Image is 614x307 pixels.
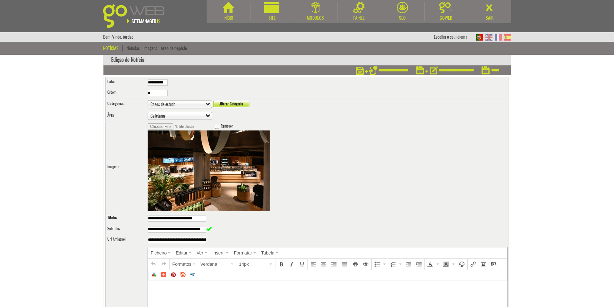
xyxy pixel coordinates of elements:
[107,90,116,95] label: Ordem
[434,32,474,42] div: Escolha o seu idioma
[107,101,123,106] label: Categoria
[107,164,118,169] label: Imagem
[176,250,188,255] span: Editar
[103,32,133,42] div: Bem-Vindo, jordao
[105,110,146,122] td: :
[148,130,270,211] img: small_noticia_1757669506_1310.jpg
[103,45,123,52] div: Notícias
[287,259,297,269] div: Italic
[250,15,294,21] div: Site
[179,270,188,279] div: Insert Issuu
[264,2,279,13] img: Site
[308,259,318,269] div: Align left
[504,34,511,41] img: ES
[468,15,511,21] div: Sair
[337,15,381,21] div: Painel
[457,259,467,269] div: Emoticons
[188,270,197,279] div: W3C Validator
[143,45,157,51] a: Imagens
[151,250,167,255] span: Ficheiro
[424,15,468,21] div: Goweb
[207,15,250,21] div: Início
[414,259,424,269] div: Increase indent
[237,259,275,269] div: Font Sizes
[151,112,203,120] span: Cafetaria
[103,4,172,28] img: Goweb
[297,259,307,269] div: Underline
[149,259,158,269] div: Undo
[105,213,146,224] td: :
[105,122,146,213] td: :
[105,235,146,245] td: :
[441,259,456,269] div: Background color
[107,112,114,118] label: Área
[161,45,187,51] a: Área de negócio
[105,88,146,99] td: :
[319,259,328,269] div: Align center
[495,34,502,41] img: FR
[277,259,286,269] div: Bold
[388,259,403,269] div: Numbered list
[361,259,371,269] div: Preview
[439,2,453,13] img: Goweb
[339,259,349,269] div: Justify
[197,250,203,255] span: Ver
[476,34,483,41] img: PT
[397,2,408,13] img: SEO
[372,259,387,269] div: Bullet list
[239,261,268,267] span: 14px
[172,262,191,267] span: Formatos
[103,55,511,65] div: Edição de Notícia
[489,259,499,269] div: Insert/edit media
[234,250,252,255] span: Formatar
[213,101,243,107] span: Alterar Categoria
[146,122,509,213] td: Remover
[223,2,234,13] img: Início
[479,259,488,269] div: Insert/edit image
[404,259,414,269] div: Decrease indent
[353,2,365,13] img: Painel
[311,2,320,13] img: Módulos
[150,270,159,279] div: Insert Component
[213,101,249,107] button: Alterar Categoria
[105,99,146,110] td: :
[159,270,168,279] div: Insert Addthis
[381,15,424,21] div: SEO
[105,224,146,235] td: :
[107,226,119,231] label: Subítulo
[212,250,225,255] span: Inserir
[425,259,441,269] div: Text color
[107,79,114,84] label: Data
[105,77,146,88] td: :
[351,259,360,269] div: Print
[261,250,274,255] span: Tabela
[294,15,337,21] div: Módulos
[329,259,339,269] div: Align right
[159,259,169,269] div: Redo
[169,270,178,279] div: Insert Pinterest
[200,261,229,267] span: Verdana
[127,45,140,51] a: Notícias
[198,259,236,269] div: Font Family
[484,2,495,13] img: Sair
[151,101,203,108] span: Casos de estudo
[107,215,116,220] label: Título
[468,259,478,269] div: Insert/edit link
[485,34,492,41] img: EN
[107,236,126,242] label: Url Amigável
